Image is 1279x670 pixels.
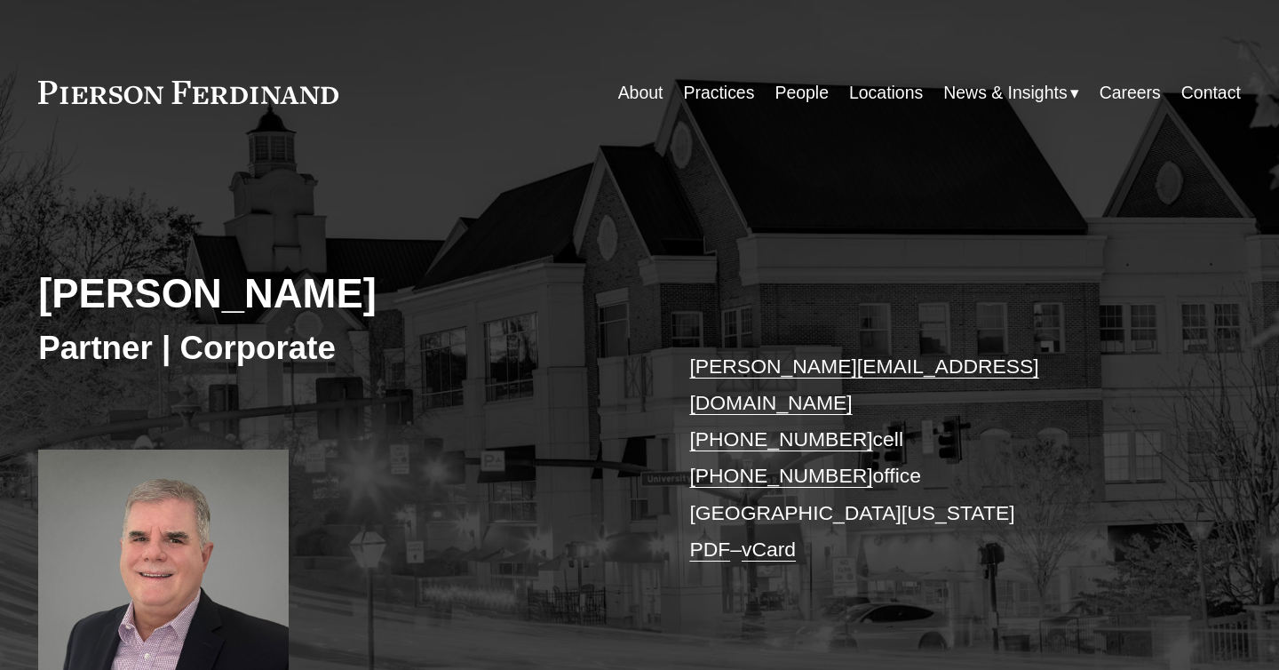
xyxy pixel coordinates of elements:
[775,76,829,110] a: People
[689,538,730,561] a: PDF
[38,270,639,319] h2: [PERSON_NAME]
[689,464,872,487] a: [PHONE_NUMBER]
[618,76,663,110] a: About
[1181,76,1241,110] a: Contact
[689,427,872,451] a: [PHONE_NUMBER]
[943,77,1067,108] span: News & Insights
[689,355,1038,414] a: [PERSON_NAME][EMAIL_ADDRESS][DOMAIN_NAME]
[689,348,1190,568] p: cell office [GEOGRAPHIC_DATA][US_STATE] –
[38,328,639,368] h3: Partner | Corporate
[1100,76,1161,110] a: Careers
[943,76,1078,110] a: folder dropdown
[742,538,796,561] a: vCard
[683,76,754,110] a: Practices
[849,76,923,110] a: Locations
